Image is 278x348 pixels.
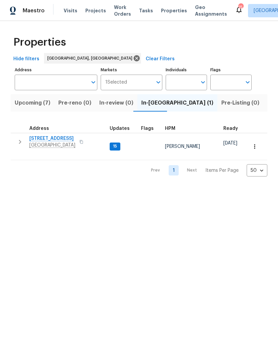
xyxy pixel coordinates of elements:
span: 1 Selected [105,80,127,85]
div: 15 [238,4,243,11]
span: Clear Filters [146,55,175,63]
button: Open [198,78,208,87]
span: Ready [223,126,238,131]
span: [PERSON_NAME] [165,144,200,149]
span: Properties [161,7,187,14]
span: Address [29,126,49,131]
span: In-review (0) [99,98,133,108]
div: 50 [247,162,267,179]
span: 15 [110,144,120,149]
span: Pre-Listing (0) [221,98,259,108]
label: Individuals [166,68,207,72]
label: Flags [210,68,252,72]
span: Geo Assignments [195,4,227,17]
button: Open [154,78,163,87]
label: Address [15,68,97,72]
span: Properties [13,39,66,46]
span: Flags [141,126,154,131]
span: In-[GEOGRAPHIC_DATA] (1) [141,98,213,108]
button: Clear Filters [143,53,177,65]
span: Tasks [139,8,153,13]
label: Markets [101,68,163,72]
p: Items Per Page [205,167,239,174]
button: Open [243,78,252,87]
button: Hide filters [11,53,42,65]
button: Open [89,78,98,87]
span: Updates [110,126,130,131]
span: Visits [64,7,77,14]
span: [GEOGRAPHIC_DATA], [GEOGRAPHIC_DATA] [47,55,135,62]
span: Upcoming (7) [15,98,50,108]
span: Work Orders [114,4,131,17]
span: Hide filters [13,55,39,63]
nav: Pagination Navigation [145,164,267,176]
div: Earliest renovation start date (first business day after COE or Checkout) [223,126,244,131]
a: Goto page 1 [169,165,179,175]
span: [DATE] [223,141,237,146]
span: Pre-reno (0) [58,98,91,108]
span: Maestro [23,7,45,14]
span: HPM [165,126,175,131]
div: [GEOGRAPHIC_DATA], [GEOGRAPHIC_DATA] [44,53,141,64]
span: Projects [85,7,106,14]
